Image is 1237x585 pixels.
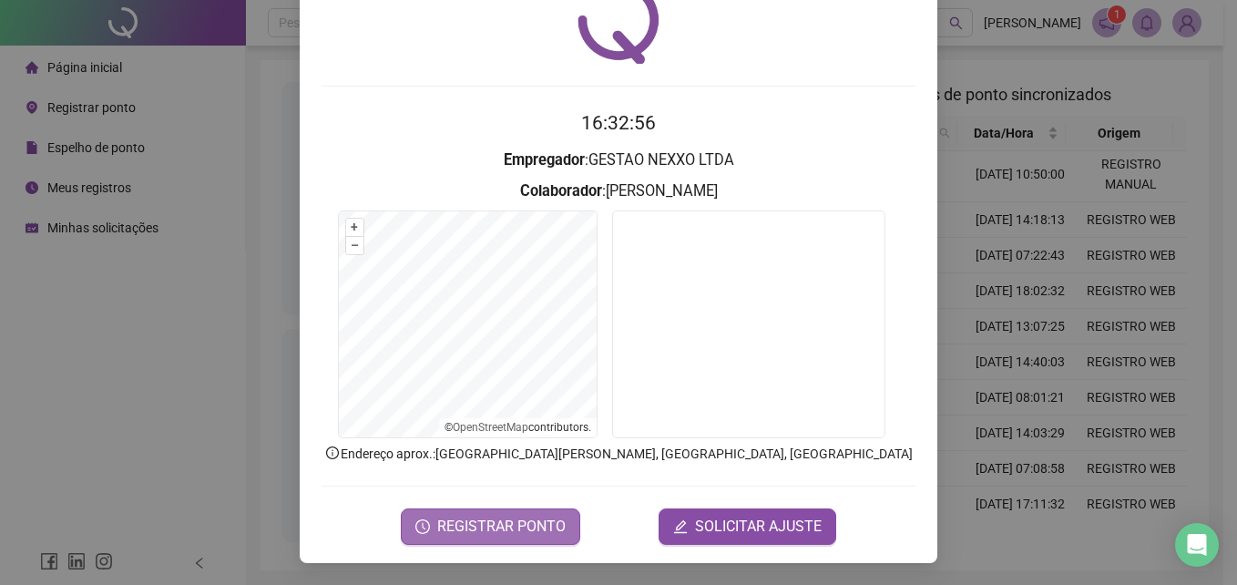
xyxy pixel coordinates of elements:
[401,508,580,545] button: REGISTRAR PONTO
[520,182,602,200] strong: Colaborador
[437,516,566,538] span: REGISTRAR PONTO
[1175,523,1219,567] div: Open Intercom Messenger
[504,151,585,169] strong: Empregador
[659,508,836,545] button: editSOLICITAR AJUSTE
[415,519,430,534] span: clock-circle
[445,421,591,434] li: © contributors.
[346,237,363,254] button: –
[322,444,915,464] p: Endereço aprox. : [GEOGRAPHIC_DATA][PERSON_NAME], [GEOGRAPHIC_DATA], [GEOGRAPHIC_DATA]
[695,516,822,538] span: SOLICITAR AJUSTE
[453,421,528,434] a: OpenStreetMap
[322,149,915,172] h3: : GESTAO NEXXO LTDA
[324,445,341,461] span: info-circle
[322,180,915,203] h3: : [PERSON_NAME]
[673,519,688,534] span: edit
[581,112,656,134] time: 16:32:56
[346,219,363,236] button: +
